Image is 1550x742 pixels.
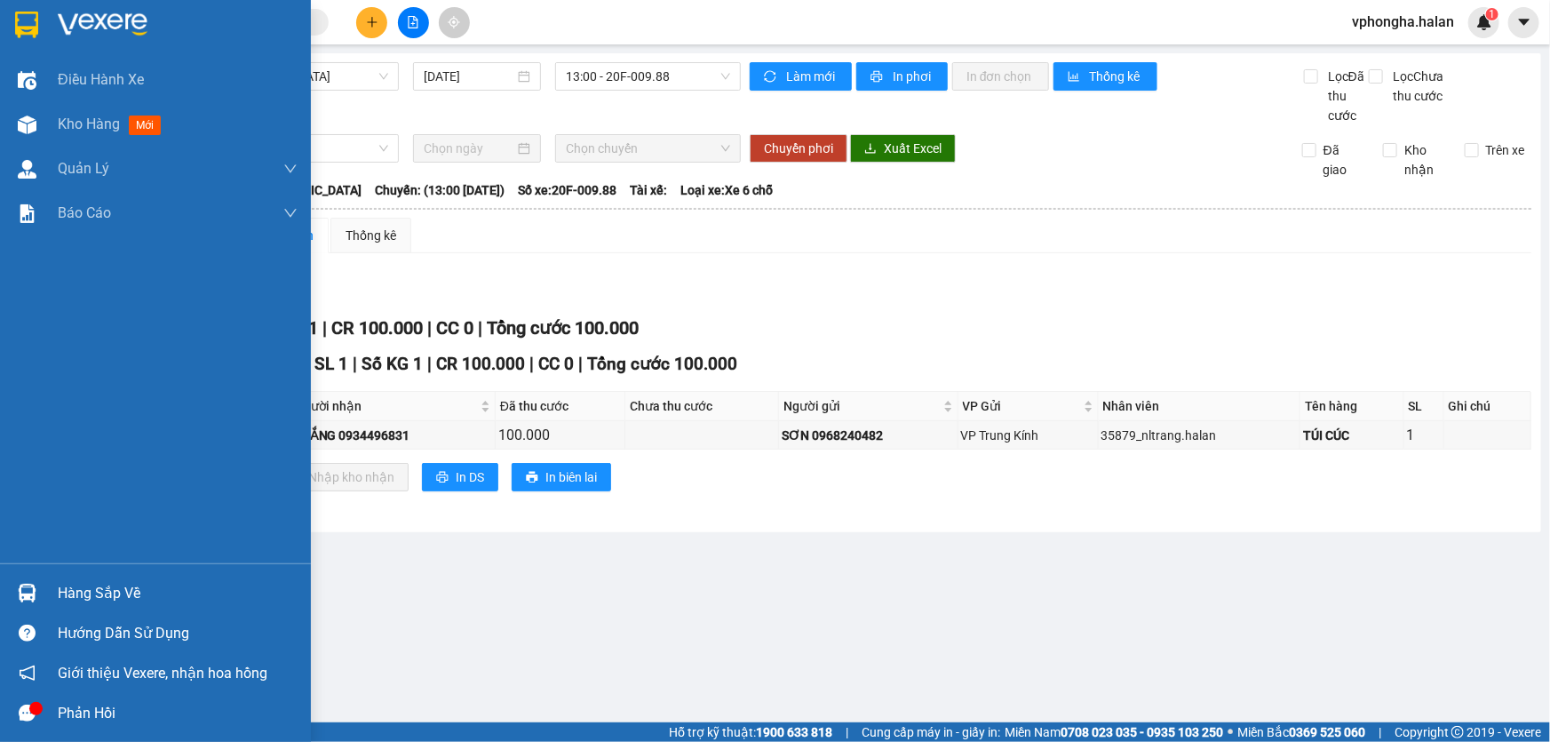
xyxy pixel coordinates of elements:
span: down [283,206,298,220]
button: printerIn biên lai [512,463,611,491]
span: CR 100.000 [331,317,423,339]
img: icon-new-feature [1476,14,1492,30]
span: Quản Lý [58,157,109,180]
span: question-circle [19,625,36,642]
div: SƠN 0968240482 [782,426,954,445]
span: Đã giao [1316,140,1370,180]
span: Thống kê [1090,67,1143,86]
span: | [578,354,583,374]
span: Người nhận [295,396,477,416]
span: aim [448,16,460,28]
th: Đã thu cước [496,392,626,421]
th: SL [1404,392,1444,421]
span: copyright [1451,726,1464,738]
span: Giới thiệu Vexere, nhận hoa hồng [58,662,267,684]
button: bar-chartThống kê [1053,62,1157,91]
button: printerIn phơi [856,62,948,91]
button: In đơn chọn [952,62,1049,91]
span: file-add [407,16,419,28]
span: plus [366,16,378,28]
span: notification [19,665,36,682]
div: Hàng sắp về [58,580,298,607]
div: Thống kê [346,226,396,245]
span: Số xe: 20F-009.88 [518,180,616,200]
span: Loại xe: Xe 6 chỗ [680,180,773,200]
span: Cung cấp máy in - giấy in: [862,722,1000,742]
button: downloadXuất Excel [850,134,956,163]
span: Người gửi [783,396,939,416]
span: Số KG 1 [362,354,423,374]
strong: 0708 023 035 - 0935 103 250 [1061,725,1223,739]
sup: 1 [1486,8,1498,20]
span: printer [870,70,886,84]
span: mới [129,116,161,135]
span: Lọc Đã thu cước [1321,67,1369,125]
img: logo-vxr [15,12,38,38]
button: file-add [398,7,429,38]
div: TÚI CÚC [1303,426,1400,445]
span: vphongha.halan [1338,11,1468,33]
span: Tổng cước 100.000 [587,354,737,374]
img: solution-icon [18,204,36,223]
span: SL 1 [314,354,348,374]
span: Hỗ trợ kỹ thuật: [669,722,832,742]
button: syncLàm mới [750,62,852,91]
td: VP Trung Kính [958,421,1099,450]
span: sync [764,70,779,84]
th: Ghi chú [1444,392,1531,421]
div: Hướng dẫn sử dụng [58,620,298,647]
span: down [283,162,298,176]
input: 15/08/2025 [424,67,514,86]
span: message [19,705,36,722]
div: THẮNG 0934496831 [293,426,492,445]
span: | [427,354,432,374]
span: Làm mới [786,67,838,86]
span: download [864,142,877,156]
span: | [1379,722,1381,742]
span: Kho hàng [58,116,120,132]
span: Chuyến: (13:00 [DATE]) [375,180,505,200]
strong: 0369 525 060 [1289,725,1365,739]
span: In biên lai [545,467,597,487]
div: 1 [1407,424,1441,446]
span: printer [436,471,449,485]
button: Chuyển phơi [750,134,847,163]
input: Chọn ngày [424,139,514,158]
span: Chọn chuyến [566,135,730,162]
span: Trên xe [1479,140,1532,160]
button: downloadNhập kho nhận [274,463,409,491]
button: printerIn DS [422,463,498,491]
span: In phơi [893,67,934,86]
span: 13:00 - 20F-009.88 [566,63,730,90]
span: | [427,317,432,339]
strong: 1900 633 818 [756,725,832,739]
div: 100.000 [498,424,623,446]
img: warehouse-icon [18,71,36,90]
span: Tài xế: [630,180,667,200]
span: Điều hành xe [58,68,144,91]
span: CC 0 [436,317,473,339]
span: VP Gửi [963,396,1080,416]
div: Phản hồi [58,700,298,727]
img: warehouse-icon [18,116,36,134]
div: 35879_nltrang.halan [1101,426,1298,445]
span: Lọc Chưa thu cước [1386,67,1467,106]
span: | [322,317,327,339]
span: In DS [456,467,484,487]
span: 1 [1489,8,1495,20]
span: bar-chart [1068,70,1083,84]
span: CR 100.000 [436,354,525,374]
div: VP Trung Kính [961,426,1095,445]
span: Tổng cước 100.000 [487,317,639,339]
button: plus [356,7,387,38]
span: Kho nhận [1397,140,1451,180]
button: caret-down [1508,7,1539,38]
th: Chưa thu cước [625,392,779,421]
span: Xuất Excel [884,139,942,158]
span: | [846,722,848,742]
span: | [529,354,534,374]
img: warehouse-icon [18,584,36,602]
span: | [353,354,357,374]
span: caret-down [1516,14,1532,30]
span: Miền Bắc [1237,722,1365,742]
